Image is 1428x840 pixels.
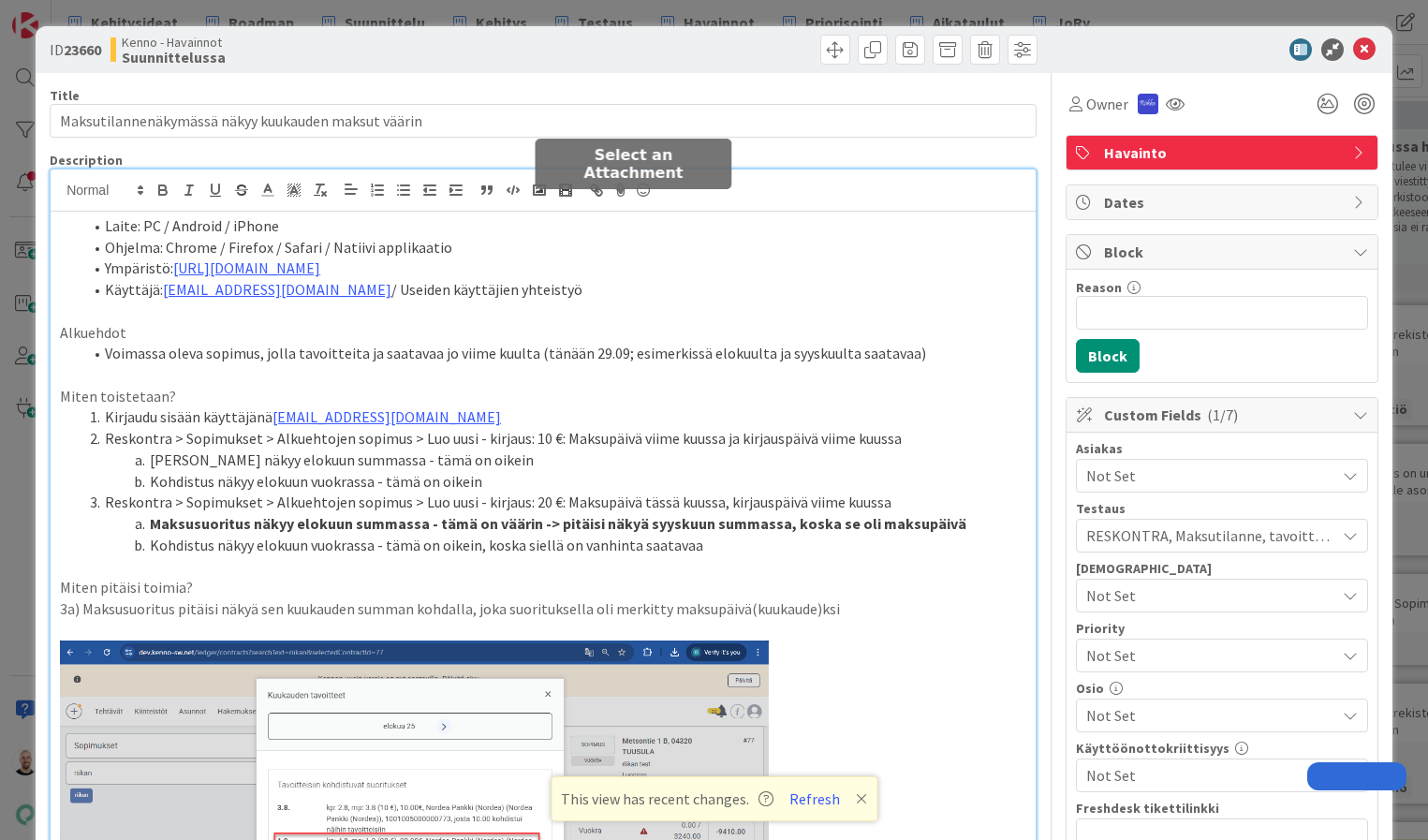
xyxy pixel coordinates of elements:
[1207,405,1238,424] span: ( 1/7 )
[1076,279,1122,296] label: Reason
[122,50,226,65] b: Suunnittelussa
[783,787,846,811] button: Refresh
[1076,339,1140,373] button: Block
[60,577,1026,598] p: Miten pitäisi toimia?
[50,38,101,61] span: ID
[82,471,1026,493] li: Kohdistus näkyy elokuun vuokrassa - tämä on oikein
[64,40,101,59] b: 23660
[82,237,1026,258] li: Ohjelma: Chrome / Firefox / Safari / Natiivi applikaatio
[1086,524,1335,547] span: RESKONTRA, Maksutilanne, tavoitteet, mm
[82,406,1026,428] li: Kirjaudu sisään käyttäjänä
[82,449,1026,471] li: [PERSON_NAME] näkyy elokuun summassa - tämä on oikein
[1086,642,1326,669] span: Not Set
[60,322,1026,344] p: Alkuehdot
[60,598,1026,620] p: 3a) Maksusuoritus pitäisi näkyä sen kuukauden summan kohdalla, joka suorituksella oli merkitty ma...
[1086,704,1335,727] span: Not Set
[1086,584,1335,607] span: Not Set
[1104,241,1344,263] span: Block
[543,146,725,182] h5: Select an Attachment
[1086,764,1335,787] span: Not Set
[1104,404,1344,426] span: Custom Fields
[1076,802,1368,815] div: Freshdesk tikettilinkki
[561,788,773,810] span: This view has recent changes.
[50,104,1037,138] input: type card name here...
[1076,562,1368,575] div: [DEMOGRAPHIC_DATA]
[1086,93,1128,115] span: Owner
[1104,191,1344,214] span: Dates
[82,279,1026,301] li: Käyttäjä: / Useiden käyttäjien yhteistyö
[82,215,1026,237] li: Laite: PC / Android / iPhone
[150,514,966,533] strong: Maksusuoritus näkyy elokuun summassa - tämä on väärin -> pitäisi näkyä syyskuun summassa, koska s...
[82,258,1026,279] li: Ympäristö:
[82,492,1026,513] li: Reskontra > Sopimukset > Alkuehtojen sopimus > Luo uusi - kirjaus: 20 €: Maksupäivä tässä kuussa,...
[1138,94,1158,114] img: RS
[163,280,391,299] a: [EMAIL_ADDRESS][DOMAIN_NAME]
[50,152,123,169] span: Description
[82,428,1026,449] li: Reskontra > Sopimukset > Alkuehtojen sopimus > Luo uusi - kirjaus: 10 €: Maksupäivä viime kuussa ...
[1086,464,1335,487] span: Not Set
[1076,682,1368,695] div: Osio
[1076,742,1368,755] div: Käyttöönottokriittisyys
[50,87,80,104] label: Title
[272,407,501,426] a: [EMAIL_ADDRESS][DOMAIN_NAME]
[82,343,1026,364] li: Voimassa oleva sopimus, jolla tavoitteita ja saatavaa jo viime kuulta (tänään 29.09; esimerkissä ...
[1076,622,1368,635] div: Priority
[60,386,1026,407] p: Miten toistetaan?
[1104,141,1344,164] span: Havainto
[82,535,1026,556] li: Kohdistus näkyy elokuun vuokrassa - tämä on oikein, koska siellä on vanhinta saatavaa
[122,35,226,50] span: Kenno - Havainnot
[1076,502,1368,515] div: Testaus
[1076,442,1368,455] div: Asiakas
[173,258,320,277] a: [URL][DOMAIN_NAME]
